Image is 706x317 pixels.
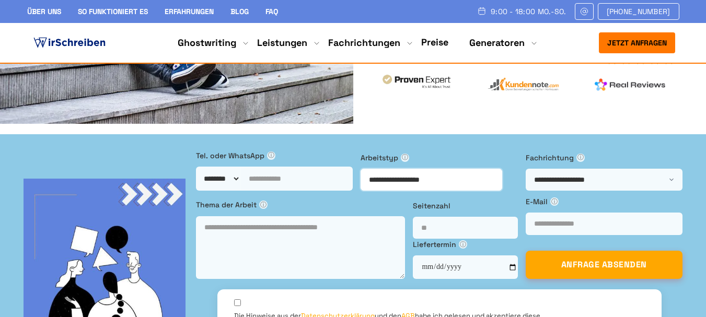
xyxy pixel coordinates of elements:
label: Liefertermin [413,239,517,250]
img: provenexpert [381,73,452,92]
a: Über uns [27,7,61,16]
span: ⓘ [550,197,559,206]
button: ANFRAGE ABSENDEN [526,251,682,279]
a: Blog [230,7,249,16]
button: Jetzt anfragen [599,32,675,53]
img: kundennote [488,77,559,91]
label: Tel. oder WhatsApp [196,150,353,161]
span: ⓘ [267,151,275,160]
a: So funktioniert es [78,7,148,16]
label: Seitenzahl [413,200,517,212]
a: Ghostwriting [178,37,236,49]
span: 9:00 - 18:00 Mo.-So. [491,7,566,16]
a: Leistungen [257,37,307,49]
a: Generatoren [469,37,525,49]
label: Arbeitstyp [361,152,517,163]
label: Thema der Arbeit [196,199,405,210]
img: Email [580,7,589,16]
span: [PHONE_NUMBER] [607,7,670,16]
a: [PHONE_NUMBER] [598,3,679,20]
img: realreviews [595,78,666,91]
span: ⓘ [259,201,268,209]
img: Schedule [477,7,487,15]
a: Fachrichtungen [328,37,400,49]
a: FAQ [265,7,278,16]
label: E-Mail [526,196,682,207]
span: ⓘ [401,154,409,162]
img: logo ghostwriter-österreich [31,35,108,51]
label: Fachrichtung [526,152,682,163]
span: ⓘ [576,154,585,162]
span: ⓘ [459,240,467,249]
a: Preise [421,36,448,48]
a: Erfahrungen [165,7,214,16]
